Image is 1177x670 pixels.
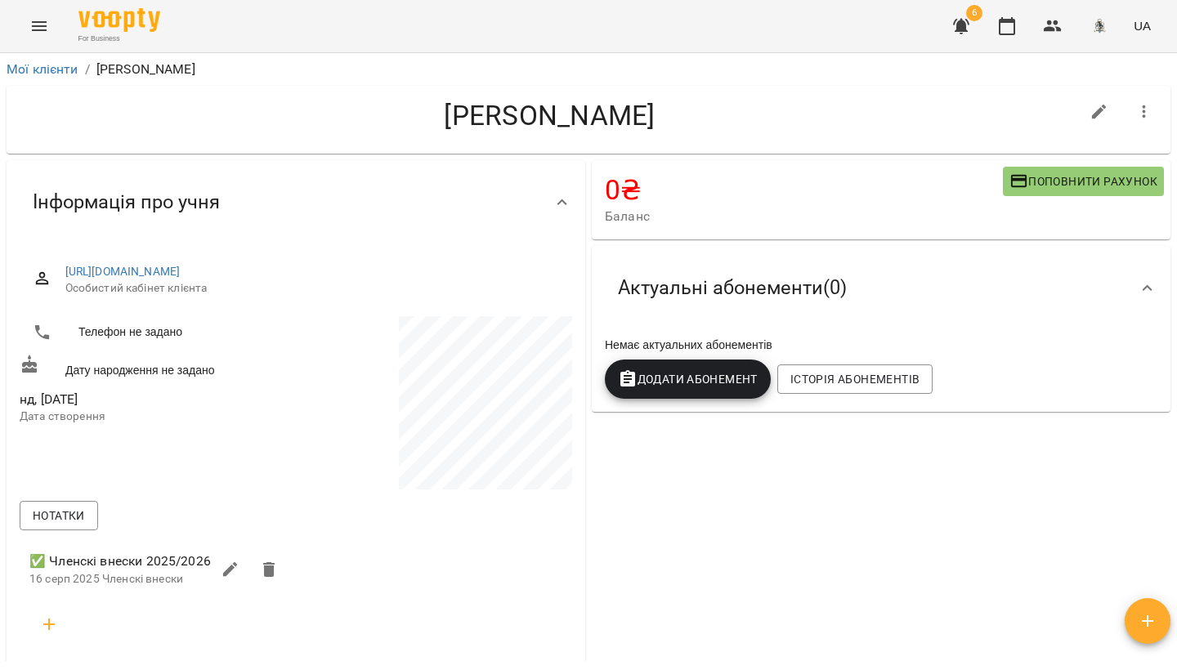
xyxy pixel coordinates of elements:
span: Баланс [605,207,1003,226]
span: Історія абонементів [790,369,920,389]
span: Інформація про учня [33,190,220,215]
li: / [85,60,90,79]
span: UA [1134,17,1151,34]
div: Інформація про учня [7,160,585,244]
button: UA [1127,11,1157,41]
p: Дата створення [20,409,293,425]
div: Актуальні абонементи(0) [592,246,1170,330]
img: 8c829e5ebed639b137191ac75f1a07db.png [1088,15,1111,38]
span: Особистий кабінет клієнта [65,280,559,297]
li: Телефон не задано [20,316,293,349]
span: нд, [DATE] [20,390,293,409]
button: Поповнити рахунок [1003,167,1164,196]
button: Додати Абонемент [605,360,771,399]
span: Нотатки [33,506,85,525]
span: Актуальні абонементи ( 0 ) [618,275,847,301]
span: Додати Абонемент [618,369,758,389]
p: [PERSON_NAME] [96,60,195,79]
span: 16 серп 2025 Членскі внески [29,572,183,585]
div: Дату народження не задано [16,351,296,382]
h4: [PERSON_NAME] [20,99,1080,132]
nav: breadcrumb [7,60,1170,79]
div: Немає актуальних абонементів [602,333,1161,356]
a: Мої клієнти [7,61,78,77]
a: [URL][DOMAIN_NAME] [65,265,181,278]
img: Voopty Logo [78,8,160,32]
button: Нотатки [20,501,98,530]
button: Історія абонементів [777,364,933,394]
h4: 0 ₴ [605,173,1003,207]
span: ✅ Членскі внески 2025/2026 [29,552,211,571]
button: Menu [20,7,59,46]
span: For Business [78,33,160,44]
span: 6 [966,5,982,21]
span: Поповнити рахунок [1009,172,1157,191]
